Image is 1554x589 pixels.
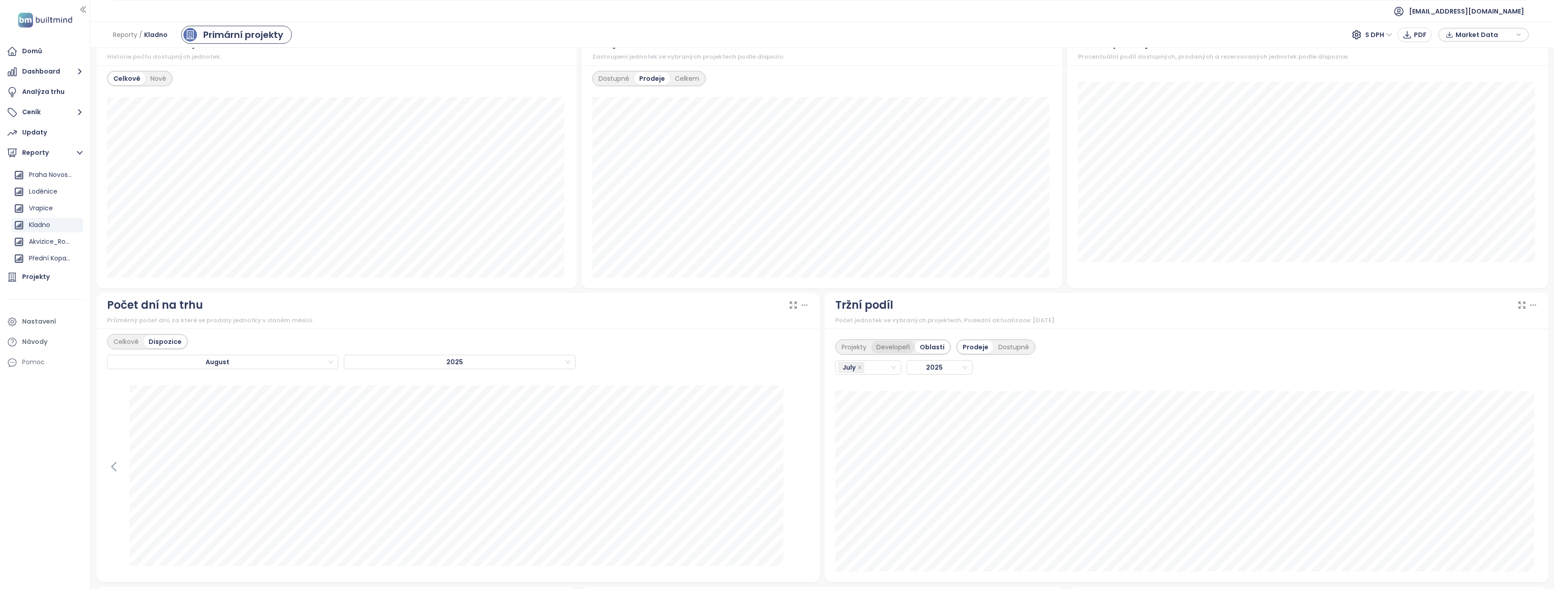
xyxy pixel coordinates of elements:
div: Celkem [670,72,704,85]
div: Praha Novostavby Byty [29,169,72,181]
div: Akvizice_Roztoky [11,235,83,249]
div: Akvizice_Roztoky [29,236,72,247]
span: August [110,355,333,369]
div: Praha Novostavby Byty [11,168,83,182]
span: PDF [1414,30,1427,40]
div: Vrapice [29,203,53,214]
span: 2025 [910,361,967,374]
div: Pomoc [22,357,45,368]
div: Přední Kopanina [11,251,83,266]
span: Market Data [1456,28,1514,42]
div: Celkově [108,335,144,348]
div: Pomoc [5,353,85,371]
div: Průměrný počet dní, za které se prodaly jednotky v daném měsíci. [107,316,810,325]
div: Vrapice [11,201,83,216]
div: Dostupné [993,341,1034,353]
div: Prodeje [958,341,993,353]
div: Loděnice [29,186,57,197]
div: Oblasti [915,341,950,353]
span: Reporty [113,27,137,43]
div: Zastoupení jednotek ve vybraných projektech podle dispozic. [592,52,1052,61]
span: close [857,365,862,370]
div: Domů [22,46,42,57]
span: [EMAIL_ADDRESS][DOMAIN_NAME] [1409,0,1524,22]
a: Domů [5,42,85,60]
span: 2025 [347,355,570,369]
div: Primární projekty [203,28,283,42]
div: Celkově [108,72,145,85]
button: Reporty [5,144,85,162]
div: Projekty [837,341,871,353]
button: PDF [1398,28,1432,42]
div: Loděnice [11,185,83,199]
div: Prodeje [634,72,670,85]
a: Analýza trhu [5,83,85,101]
a: Updaty [5,124,85,142]
div: Tržní podíl [835,297,893,314]
span: July [838,362,864,373]
a: Nastavení [5,313,85,331]
div: Nastavení [22,316,56,327]
div: Přední Kopanina [29,253,72,264]
div: Dostupné [594,72,634,85]
div: Historie počtu dostupných jednotek. [107,52,566,61]
div: Kladno [11,218,83,232]
span: Kladno [144,27,168,43]
div: Kladno [29,219,50,231]
div: Procentuální podíl dostupných, prodaných a rezervovaných jednotek podle dispozice. [1078,52,1537,61]
a: Projekty [5,268,85,286]
img: logo [15,11,75,29]
span: / [139,27,142,43]
a: Návody [5,333,85,351]
div: Projekty [22,271,50,283]
div: button [1443,28,1524,42]
div: Analýza trhu [22,86,65,97]
button: Dashboard [5,63,85,81]
div: Návody [22,336,47,348]
div: Updaty [22,127,47,138]
div: Dispozice [144,335,187,348]
div: Nové [145,72,171,85]
button: Ceník [5,103,85,121]
div: Developeři [871,341,915,353]
div: Počet jednotek ve vybraných projektech. Poslední aktualizace: [DATE] [835,316,1538,325]
a: primary [181,26,292,44]
span: S DPH [1365,28,1392,42]
div: Počet dní na trhu [107,297,203,314]
span: July [843,362,856,372]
